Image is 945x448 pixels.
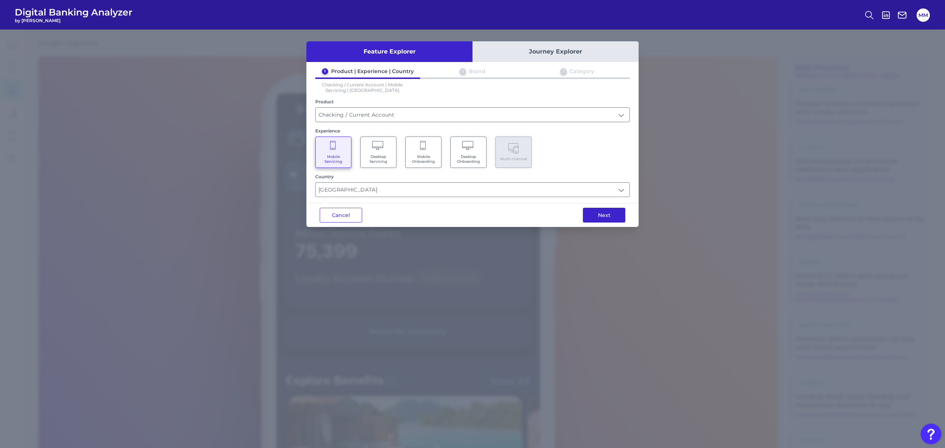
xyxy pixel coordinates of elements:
div: 2 [460,68,466,75]
div: Product [315,99,630,104]
button: Open Resource Center [921,424,941,444]
button: Mobile Servicing [315,137,351,168]
span: Desktop Onboarding [454,154,482,164]
button: MM [917,8,930,22]
button: Mobile Onboarding [405,137,441,168]
span: by [PERSON_NAME] [15,18,133,23]
p: Checking / Current Account | Mobile Servicing | [GEOGRAPHIC_DATA] [315,82,410,93]
div: Experience [315,128,630,134]
button: Desktop Onboarding [450,137,487,168]
button: Multi-channel [495,137,532,168]
span: Multi-channel [500,156,527,161]
div: Country [315,174,630,179]
span: Desktop Servicing [364,154,392,164]
div: 3 [560,68,567,75]
button: Cancel [320,208,362,223]
div: Product | Experience | Country [331,68,414,75]
div: Brand [469,68,485,75]
button: Desktop Servicing [360,137,396,168]
div: Category [570,68,594,75]
button: Next [583,208,625,223]
button: Feature Explorer [306,41,472,62]
span: Digital Banking Analyzer [15,7,133,18]
button: Journey Explorer [472,41,639,62]
span: Mobile Servicing [319,154,347,164]
span: Mobile Onboarding [409,154,437,164]
div: 1 [322,68,328,75]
